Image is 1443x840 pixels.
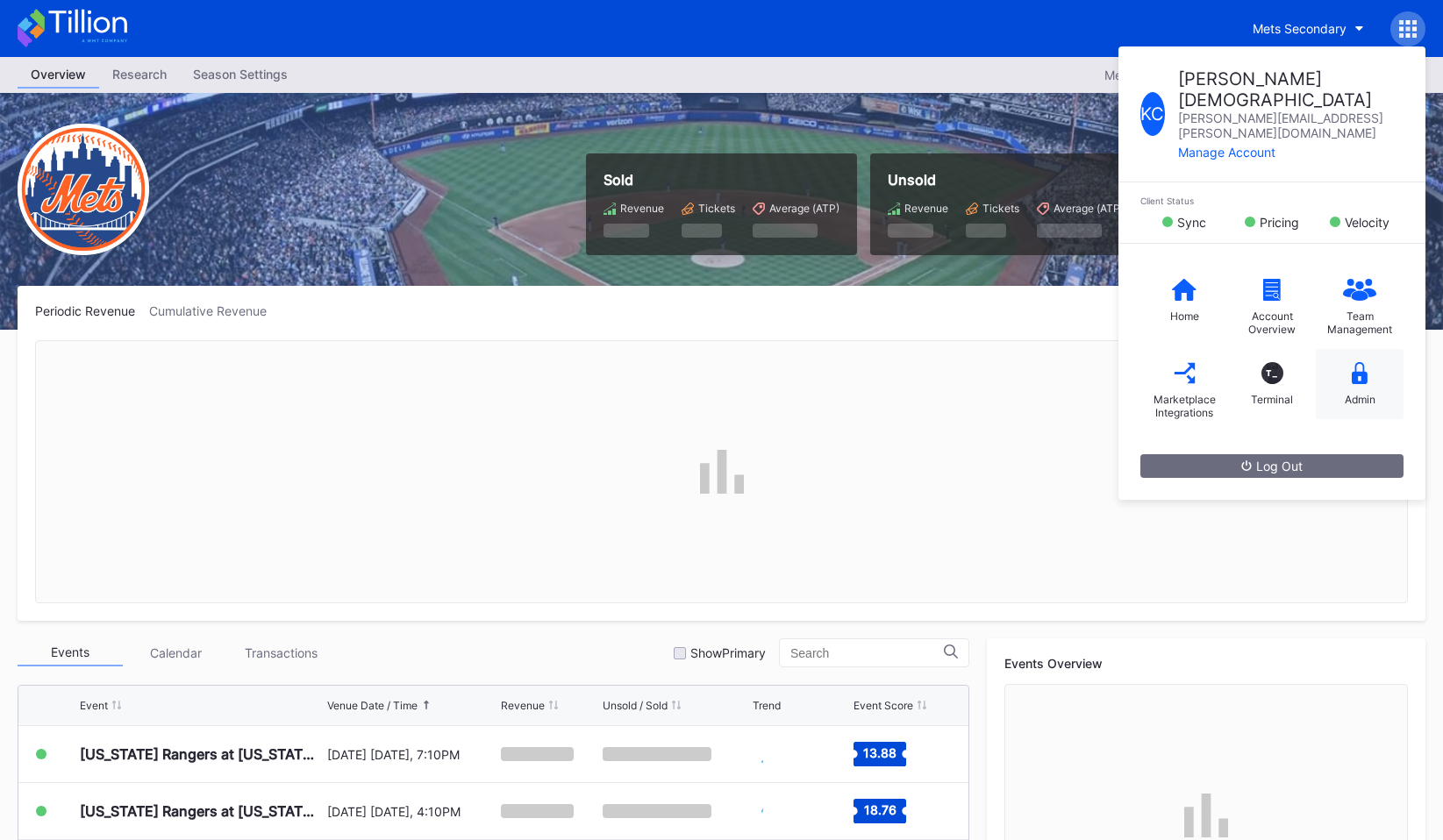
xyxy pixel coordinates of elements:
button: Mets Secondary 2025 [1096,63,1258,87]
div: [DATE] [DATE], 4:10PM [327,804,497,819]
div: Account Overview [1237,310,1307,336]
div: Manage Account [1178,145,1404,160]
div: Cumulative Revenue [149,303,281,318]
button: Log Out [1140,454,1404,478]
div: Revenue [501,699,545,712]
div: Tickets [698,202,735,215]
div: Team Management [1325,310,1395,336]
div: Sold [604,171,839,189]
div: Research [99,61,180,87]
div: Season Settings [180,61,301,87]
div: [DATE] [DATE], 7:10PM [327,747,497,762]
div: Unsold [888,171,1124,189]
div: Event Score [854,699,913,712]
button: Mets Secondary [1239,12,1377,45]
div: Marketplace Integrations [1149,393,1219,419]
text: 13.88 [863,745,897,760]
div: Unsold / Sold [603,699,668,712]
div: [US_STATE] Rangers at [US_STATE] Mets [80,745,323,763]
div: Revenue [904,202,948,215]
div: [PERSON_NAME][EMAIL_ADDRESS][PERSON_NAME][DOMAIN_NAME] [1178,110,1404,140]
div: Average (ATP) [1054,202,1124,215]
div: [US_STATE] Rangers at [US_STATE] Mets (Mets Alumni Classic/Mrs. Met Taxicab [GEOGRAPHIC_DATA] Giv... [80,802,323,820]
text: 18.76 [864,802,897,817]
div: Transactions [228,639,333,666]
input: Search [790,646,944,660]
img: New-York-Mets-Transparent.png [18,124,149,255]
a: Season Settings [180,61,301,89]
div: [PERSON_NAME] [DEMOGRAPHIC_DATA] [1178,68,1404,110]
div: Mets Secondary [1253,21,1347,36]
div: Sync [1177,215,1206,230]
div: Periodic Revenue [35,303,149,318]
div: T_ [1261,362,1283,384]
div: Terminal [1251,393,1293,406]
div: Show Primary [690,645,766,660]
div: Trend [753,699,781,712]
div: Client Status [1140,196,1404,206]
div: K C [1140,92,1165,136]
div: Event [80,699,108,712]
div: Venue Date / Time [327,699,418,712]
div: Events Overview [1004,656,1408,671]
div: Velocity [1345,215,1389,230]
div: Average (ATP) [769,202,839,215]
div: Pricing [1260,215,1299,230]
div: Events [18,639,123,666]
a: Research [99,61,180,89]
div: Tickets [982,202,1019,215]
div: Calendar [123,639,228,666]
div: Home [1170,310,1199,323]
div: Admin [1345,393,1375,406]
svg: Chart title [753,732,805,776]
div: Mets Secondary 2025 [1104,68,1232,82]
a: Overview [18,61,99,89]
svg: Chart title [753,789,805,833]
div: Log Out [1241,459,1303,473]
div: Revenue [620,202,664,215]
